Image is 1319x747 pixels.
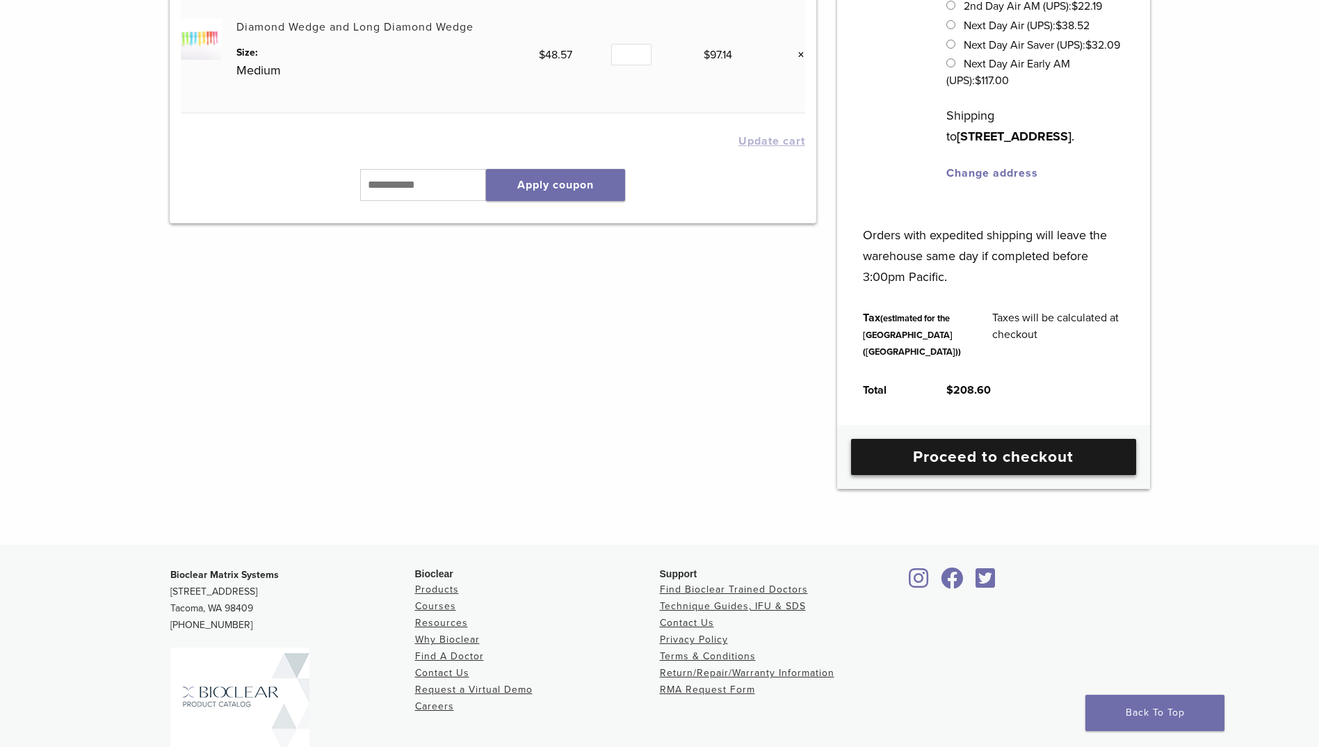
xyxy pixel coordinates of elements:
[964,38,1120,52] label: Next Day Air Saver (UPS):
[971,576,1001,590] a: Bioclear
[975,74,1009,88] bdi: 117.00
[957,129,1071,144] strong: [STREET_ADDRESS]
[946,166,1038,180] a: Change address
[1085,38,1092,52] span: $
[848,298,977,371] th: Tax
[415,617,468,629] a: Resources
[851,439,1136,475] a: Proceed to checkout
[704,48,732,62] bdi: 97.14
[946,105,1124,147] p: Shipping to .
[660,568,697,579] span: Support
[946,383,991,397] bdi: 208.60
[236,20,474,34] a: Diamond Wedge and Long Diamond Wedge
[236,45,539,60] dt: Size:
[236,60,539,81] p: Medium
[170,569,279,581] strong: Bioclear Matrix Systems
[415,634,480,645] a: Why Bioclear
[170,567,415,634] p: [STREET_ADDRESS] Tacoma, WA 98409 [PHONE_NUMBER]
[415,650,484,662] a: Find A Doctor
[975,74,981,88] span: $
[486,169,625,201] button: Apply coupon
[660,650,756,662] a: Terms & Conditions
[415,568,453,579] span: Bioclear
[660,684,755,696] a: RMA Request Form
[1055,19,1090,33] bdi: 38.52
[1085,695,1224,731] a: Back To Top
[863,204,1124,287] p: Orders with expedited shipping will leave the warehouse same day if completed before 3:00pm Pacific.
[660,617,714,629] a: Contact Us
[415,600,456,612] a: Courses
[905,576,934,590] a: Bioclear
[1055,19,1062,33] span: $
[787,46,805,64] a: Remove this item
[977,298,1140,371] td: Taxes will be calculated at checkout
[738,136,805,147] button: Update cart
[937,576,969,590] a: Bioclear
[964,19,1090,33] label: Next Day Air (UPS):
[181,19,222,60] img: Diamond Wedge and Long Diamond Wedge
[539,48,545,62] span: $
[660,584,808,595] a: Find Bioclear Trained Doctors
[415,700,454,712] a: Careers
[848,371,931,410] th: Total
[704,48,710,62] span: $
[415,667,469,679] a: Contact Us
[946,57,1069,88] label: Next Day Air Early AM (UPS):
[660,667,834,679] a: Return/Repair/Warranty Information
[660,600,806,612] a: Technique Guides, IFU & SDS
[415,584,459,595] a: Products
[660,634,728,645] a: Privacy Policy
[1085,38,1120,52] bdi: 32.09
[863,313,961,358] small: (estimated for the [GEOGRAPHIC_DATA] ([GEOGRAPHIC_DATA]))
[946,383,953,397] span: $
[539,48,572,62] bdi: 48.57
[415,684,533,696] a: Request a Virtual Demo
